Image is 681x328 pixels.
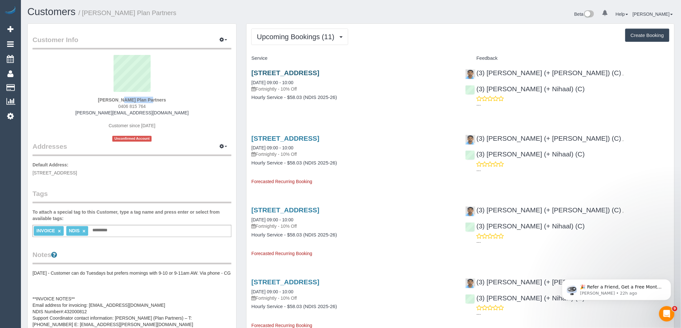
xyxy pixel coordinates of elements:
[466,69,475,79] img: (3) Nihaal (+ Shweta) (C)
[251,179,312,184] span: Forecasted Recurring Booking
[27,6,76,17] a: Customers
[616,12,628,17] a: Help
[574,12,594,17] a: Beta
[622,208,624,213] span: ,
[465,56,669,61] h4: Feedback
[251,56,455,61] h4: Service
[465,135,621,142] a: (3) [PERSON_NAME] (+ [PERSON_NAME]) (C)
[465,69,621,76] a: (3) [PERSON_NAME] (+ [PERSON_NAME]) (C)
[109,123,155,128] span: Customer since [DATE]
[465,150,585,158] a: (3) [PERSON_NAME] (+ Nihaal) (C)
[33,35,231,49] legend: Customer Info
[69,228,79,233] span: NDIS
[251,232,455,238] h4: Hourly Service - $58.03 (NDIS 2025-26)
[79,9,176,16] small: / [PERSON_NAME] Plan Partners
[28,25,111,31] p: Message from Ellie, sent 22h ago
[4,6,17,15] img: Automaid Logo
[477,311,669,317] p: ---
[251,86,455,92] p: Fortnightly - 10% Off
[251,29,348,45] button: Upcoming Bookings (11)
[466,207,475,216] img: (3) Nihaal (+ Shweta) (C)
[251,251,312,256] span: Forecasted Recurring Booking
[465,206,621,214] a: (3) [PERSON_NAME] (+ [PERSON_NAME]) (C)
[257,33,338,41] span: Upcoming Bookings (11)
[659,306,675,322] iframe: Intercom live chat
[477,239,669,245] p: ---
[251,151,455,157] p: Fortnightly - 10% Off
[633,12,673,17] a: [PERSON_NAME]
[251,135,319,142] a: [STREET_ADDRESS]
[672,306,677,311] span: 9
[625,29,669,42] button: Create Booking
[251,304,455,309] h4: Hourly Service - $58.03 (NDIS 2025-26)
[465,222,585,230] a: (3) [PERSON_NAME] (+ Nihaal) (C)
[251,95,455,100] h4: Hourly Service - $58.03 (NDIS 2025-26)
[251,80,293,85] a: [DATE] 09:00 - 10:00
[33,250,231,264] legend: Notes
[622,71,624,76] span: ,
[75,110,189,115] a: [PERSON_NAME][EMAIL_ADDRESS][DOMAIN_NAME]
[28,19,110,88] span: 🎉 Refer a Friend, Get a Free Month! 🎉 Love Automaid? Share the love! When you refer a friend who ...
[552,266,681,311] iframe: Intercom notifications message
[251,223,455,229] p: Fortnightly - 10% Off
[251,160,455,166] h4: Hourly Service - $58.03 (NDIS 2025-26)
[251,217,293,222] a: [DATE] 09:00 - 10:00
[251,323,312,328] span: Forecasted Recurring Booking
[251,206,319,214] a: [STREET_ADDRESS]
[466,135,475,145] img: (3) Nihaal (+ Shweta) (C)
[477,102,669,108] p: ---
[251,278,319,286] a: [STREET_ADDRESS]
[465,278,621,286] a: (3) [PERSON_NAME] (+ [PERSON_NAME]) (C)
[622,137,624,142] span: ,
[33,170,77,175] span: [STREET_ADDRESS]
[465,85,585,93] a: (3) [PERSON_NAME] (+ Nihaal) (C)
[36,228,55,233] span: INVOICE
[477,167,669,174] p: ---
[251,289,293,294] a: [DATE] 09:00 - 10:00
[82,228,85,234] a: ×
[466,279,475,288] img: (3) Nihaal (+ Shweta) (C)
[112,136,152,141] span: Unconfirmed Account
[251,295,455,301] p: Fortnightly - 10% Off
[33,270,231,328] pre: [DATE] - Customer can do Tuesdays but prefers mornings with 9-10 or 9-11am AW. Via phone - CG **I...
[251,69,319,76] a: [STREET_ADDRESS]
[118,104,146,109] span: 0406 815 764
[98,97,166,102] strong: [PERSON_NAME] Plan Partners
[465,294,585,302] a: (3) [PERSON_NAME] (+ Nihaal) (C)
[583,10,594,19] img: New interface
[251,145,293,150] a: [DATE] 09:00 - 10:00
[33,209,231,222] label: To attach a special tag to this Customer, type a tag name and press enter or select from availabl...
[33,162,69,168] label: Default Address:
[58,228,61,234] a: ×
[33,189,231,203] legend: Tags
